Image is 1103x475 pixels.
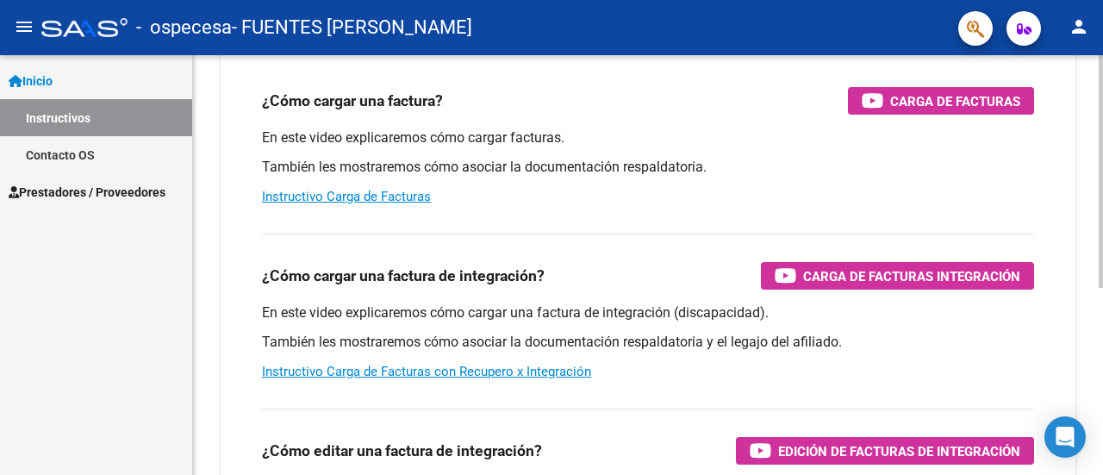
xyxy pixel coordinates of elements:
[890,91,1020,112] span: Carga de Facturas
[1044,416,1086,458] div: Open Intercom Messenger
[14,16,34,37] mat-icon: menu
[262,158,1034,177] p: También les mostraremos cómo asociar la documentación respaldatoria.
[262,303,1034,322] p: En este video explicaremos cómo cargar una factura de integración (discapacidad).
[232,9,472,47] span: - FUENTES [PERSON_NAME]
[262,89,443,113] h3: ¿Cómo cargar una factura?
[262,364,591,379] a: Instructivo Carga de Facturas con Recupero x Integración
[262,264,545,288] h3: ¿Cómo cargar una factura de integración?
[262,439,542,463] h3: ¿Cómo editar una factura de integración?
[1069,16,1089,37] mat-icon: person
[262,333,1034,352] p: También les mostraremos cómo asociar la documentación respaldatoria y el legajo del afiliado.
[262,128,1034,147] p: En este video explicaremos cómo cargar facturas.
[778,441,1020,462] span: Edición de Facturas de integración
[761,262,1034,290] button: Carga de Facturas Integración
[803,266,1020,287] span: Carga de Facturas Integración
[9,183,165,202] span: Prestadores / Proveedores
[736,437,1034,465] button: Edición de Facturas de integración
[136,9,232,47] span: - ospecesa
[9,72,53,91] span: Inicio
[262,189,431,204] a: Instructivo Carga de Facturas
[848,87,1034,115] button: Carga de Facturas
